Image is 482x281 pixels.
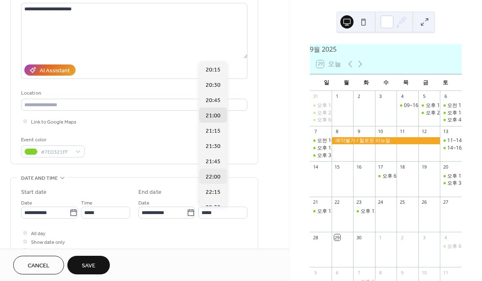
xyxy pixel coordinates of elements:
div: 17 [378,164,384,170]
div: 오후 12~2, [PERSON_NAME]*민 [361,208,432,215]
div: 오후 6~8, 심*정 [317,117,352,124]
div: 7 [356,269,362,276]
div: 오후 12~2, 조*찬 [310,102,332,109]
span: Date [138,199,150,207]
div: 1 [334,93,340,100]
div: 16 [356,164,362,170]
div: 오후 2~5, 방*정 [426,110,461,117]
div: 11 [442,269,449,276]
span: Show date only [31,238,65,247]
div: 오후 12~3, 강*운 [317,145,355,152]
span: Save [82,262,95,270]
div: 오후 6~8, 심*정 [310,117,332,124]
div: 1 [378,234,384,241]
div: 14~16시, 강*식 [447,145,482,152]
div: 8 [334,129,340,135]
span: All day [31,229,45,238]
div: 오후 6~8, 하*수 [440,243,462,250]
div: 수 [376,74,396,91]
div: 8 [378,269,384,276]
span: Time [198,199,210,207]
span: 21:30 [206,142,221,151]
button: Save [67,256,110,274]
div: 5 [312,269,318,276]
span: 22:15 [206,188,221,197]
div: Event color [21,136,83,144]
div: 예약불가 / 할로윈 리뉴얼 [332,137,440,144]
div: 22 [334,199,340,205]
div: 19 [421,164,427,170]
div: 오후 12~2, 김*민 [353,208,375,215]
div: 9 [399,269,405,276]
span: Date and time [21,174,58,183]
div: 오후 12~2, 양*혜 [317,208,355,215]
span: Time [81,199,93,207]
div: 11 [399,129,405,135]
div: 오전 10~12, 고*나 [310,137,332,144]
div: 오후 2~6, [PERSON_NAME]*희 [317,110,386,117]
div: 4 [442,234,449,241]
div: 30 [356,234,362,241]
span: Cancel [28,262,50,270]
span: 21:15 [206,127,221,136]
div: 14~16시, 강*식 [440,145,462,152]
div: 20 [442,164,449,170]
span: #7ED321FF [41,148,71,157]
div: 24 [378,199,384,205]
div: 7 [312,129,318,135]
button: Cancel [13,256,64,274]
div: 28 [312,234,318,241]
div: 오후 12~3, 강*운 [310,145,332,152]
span: 20:15 [206,66,221,74]
span: Hide end time [31,247,62,255]
span: 20:45 [206,96,221,105]
div: 27 [442,199,449,205]
span: Link to Google Maps [31,118,76,126]
div: 오후 3~5, 지*원 [310,152,332,159]
div: 오후 12~2, 한*수 [418,102,440,109]
div: 23 [356,199,362,205]
div: 오후 1~4, 엄*아 [440,110,462,117]
div: 3 [421,234,427,241]
div: 9 [356,129,362,135]
div: 13 [442,129,449,135]
div: 26 [421,199,427,205]
div: 오후 2~6, 김*희 [310,110,332,117]
div: 6 [442,93,449,100]
div: 오전 11~1, 김*엽 [440,102,462,109]
div: 2 [356,93,362,100]
div: 18 [399,164,405,170]
div: AI Assistant [40,67,70,75]
div: Start date [21,188,47,197]
div: 월 [336,74,356,91]
div: 오후 1~3, 김*원 [440,173,462,180]
div: 4 [399,93,405,100]
div: 10 [421,269,427,276]
div: 14 [312,164,318,170]
div: 29 [334,234,340,241]
div: 오후 3~5, 신*철 [440,180,462,187]
div: 11~14시, 김*진 [440,137,462,144]
div: 오후 4~6, 최*서 [440,117,462,124]
div: 9월 2025 [310,44,462,54]
div: 5 [421,93,427,100]
div: 10 [378,129,384,135]
div: 금 [416,74,435,91]
span: Date [21,199,32,207]
div: 오후 3~5, 지*원 [317,152,352,159]
div: 12 [421,129,427,135]
div: 6 [334,269,340,276]
div: 2 [399,234,405,241]
div: Location [21,89,246,98]
div: 15 [334,164,340,170]
div: 오후 12~2, 한*수 [426,102,464,109]
div: 화 [356,74,376,91]
div: 오전 10~12, 고*나 [317,137,358,144]
div: 오후 12~2, 양*혜 [310,208,332,215]
div: 오후 12~2, 조*찬 [317,102,355,109]
span: 22:30 [206,203,221,212]
div: 오후 6~8, [PERSON_NAME]*혁 [382,173,451,180]
div: 21 [312,199,318,205]
div: 일 [316,74,336,91]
